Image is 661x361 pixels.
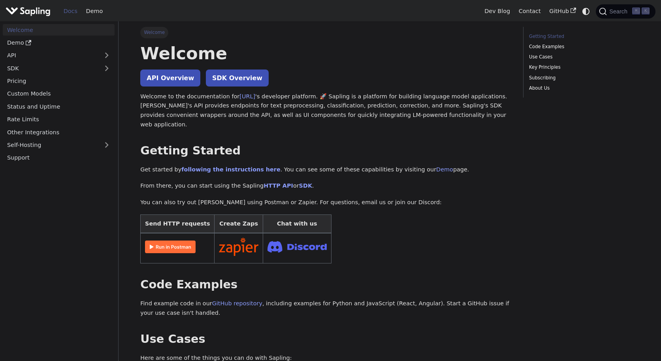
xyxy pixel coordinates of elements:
[436,166,453,173] a: Demo
[529,64,636,71] a: Key Principles
[3,152,115,164] a: Support
[219,238,258,256] img: Connect in Zapier
[212,300,262,306] a: GitHub repository
[3,75,115,87] a: Pricing
[299,182,312,189] a: SDK
[480,5,514,17] a: Dev Blog
[529,33,636,40] a: Getting Started
[545,5,580,17] a: GitHub
[140,332,512,346] h2: Use Cases
[3,126,115,138] a: Other Integrations
[642,8,650,15] kbd: K
[140,70,200,86] a: API Overview
[607,8,632,15] span: Search
[580,6,592,17] button: Switch between dark and light mode (currently system mode)
[529,53,636,61] a: Use Cases
[6,6,53,17] a: Sapling.ai
[3,50,99,61] a: API
[145,241,196,253] img: Run in Postman
[529,43,636,51] a: Code Examples
[140,198,512,207] p: You can also try out [PERSON_NAME] using Postman or Zapier. For questions, email us or join our D...
[529,74,636,82] a: Subscribing
[82,5,107,17] a: Demo
[3,62,99,74] a: SDK
[3,114,115,125] a: Rate Limits
[3,24,115,36] a: Welcome
[140,181,512,191] p: From there, you can start using the Sapling or .
[3,139,115,151] a: Self-Hosting
[140,27,512,38] nav: Breadcrumbs
[3,101,115,112] a: Status and Uptime
[181,166,280,173] a: following the instructions here
[3,88,115,100] a: Custom Models
[140,299,512,318] p: Find example code in our , including examples for Python and JavaScript (React, Angular). Start a...
[99,50,115,61] button: Expand sidebar category 'API'
[267,239,327,255] img: Join Discord
[140,27,168,38] span: Welcome
[140,144,512,158] h2: Getting Started
[514,5,545,17] a: Contact
[632,8,640,15] kbd: ⌘
[6,6,51,17] img: Sapling.ai
[239,93,255,100] a: [URL]
[263,214,331,233] th: Chat with us
[264,182,293,189] a: HTTP API
[215,214,263,233] th: Create Zaps
[59,5,82,17] a: Docs
[529,85,636,92] a: About Us
[140,278,512,292] h2: Code Examples
[99,62,115,74] button: Expand sidebar category 'SDK'
[140,92,512,130] p: Welcome to the documentation for 's developer platform. 🚀 Sapling is a platform for building lang...
[140,43,512,64] h1: Welcome
[206,70,269,86] a: SDK Overview
[140,165,512,175] p: Get started by . You can see some of these capabilities by visiting our page.
[596,4,655,19] button: Search (Command+K)
[3,37,115,49] a: Demo
[141,214,215,233] th: Send HTTP requests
